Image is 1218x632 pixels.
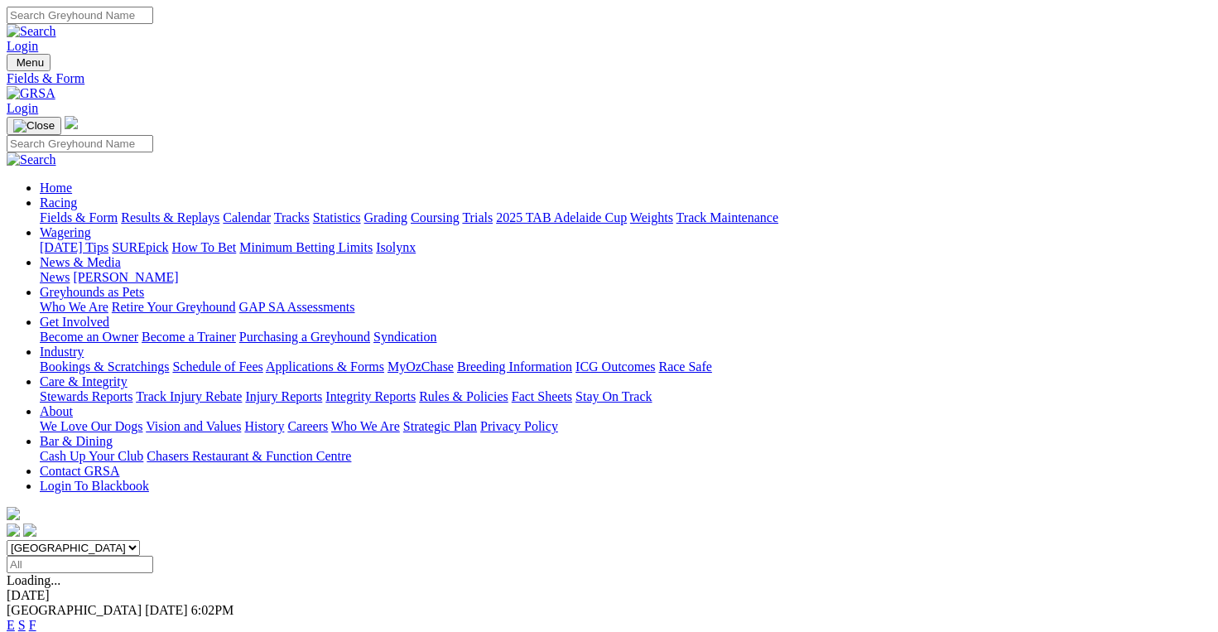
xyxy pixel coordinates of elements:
div: Racing [40,210,1211,225]
div: Greyhounds as Pets [40,300,1211,315]
a: ICG Outcomes [575,359,655,374]
a: Results & Replays [121,210,219,224]
img: Search [7,24,56,39]
a: Rules & Policies [419,389,508,403]
a: Isolynx [376,240,416,254]
a: Track Injury Rebate [136,389,242,403]
a: Racing [40,195,77,210]
a: News [40,270,70,284]
a: Fact Sheets [512,389,572,403]
a: Fields & Form [7,71,1211,86]
div: Wagering [40,240,1211,255]
img: Close [13,119,55,133]
a: Contact GRSA [40,464,119,478]
a: Schedule of Fees [172,359,262,374]
a: Login [7,39,38,53]
a: Syndication [373,330,436,344]
a: Vision and Values [146,419,241,433]
a: Cash Up Your Club [40,449,143,463]
a: SUREpick [112,240,168,254]
a: Calendar [223,210,271,224]
a: How To Bet [172,240,237,254]
a: [DATE] Tips [40,240,108,254]
input: Search [7,135,153,152]
a: MyOzChase [388,359,454,374]
a: Purchasing a Greyhound [239,330,370,344]
a: Login [7,101,38,115]
span: 6:02PM [191,603,234,617]
a: Home [40,181,72,195]
a: Who We Are [40,300,108,314]
img: logo-grsa-white.png [65,116,78,129]
img: facebook.svg [7,523,20,537]
div: [DATE] [7,588,1211,603]
a: Industry [40,345,84,359]
a: Strategic Plan [403,419,477,433]
a: F [29,618,36,632]
a: GAP SA Assessments [239,300,355,314]
a: Chasers Restaurant & Function Centre [147,449,351,463]
div: Bar & Dining [40,449,1211,464]
a: Careers [287,419,328,433]
a: Applications & Forms [266,359,384,374]
img: Search [7,152,56,167]
img: GRSA [7,86,55,101]
span: Loading... [7,573,60,587]
a: Injury Reports [245,389,322,403]
a: Integrity Reports [325,389,416,403]
a: Stay On Track [575,389,652,403]
a: Retire Your Greyhound [112,300,236,314]
a: Race Safe [658,359,711,374]
a: Bar & Dining [40,434,113,448]
span: [DATE] [145,603,188,617]
a: Stewards Reports [40,389,132,403]
a: Trials [462,210,493,224]
a: Fields & Form [40,210,118,224]
a: Grading [364,210,407,224]
a: Coursing [411,210,460,224]
a: S [18,618,26,632]
a: Get Involved [40,315,109,329]
a: E [7,618,15,632]
a: Minimum Betting Limits [239,240,373,254]
a: Bookings & Scratchings [40,359,169,374]
a: History [244,419,284,433]
img: twitter.svg [23,523,36,537]
a: Tracks [274,210,310,224]
a: About [40,404,73,418]
div: About [40,419,1211,434]
a: Privacy Policy [480,419,558,433]
div: Care & Integrity [40,389,1211,404]
a: Become a Trainer [142,330,236,344]
img: logo-grsa-white.png [7,507,20,520]
button: Toggle navigation [7,54,51,71]
a: Become an Owner [40,330,138,344]
a: We Love Our Dogs [40,419,142,433]
input: Select date [7,556,153,573]
a: Care & Integrity [40,374,128,388]
a: Weights [630,210,673,224]
div: Get Involved [40,330,1211,345]
a: Who We Are [331,419,400,433]
a: Login To Blackbook [40,479,149,493]
input: Search [7,7,153,24]
div: Industry [40,359,1211,374]
a: News & Media [40,255,121,269]
span: Menu [17,56,44,69]
a: 2025 TAB Adelaide Cup [496,210,627,224]
a: [PERSON_NAME] [73,270,178,284]
a: Breeding Information [457,359,572,374]
a: Statistics [313,210,361,224]
button: Toggle navigation [7,117,61,135]
a: Track Maintenance [676,210,778,224]
a: Greyhounds as Pets [40,285,144,299]
div: News & Media [40,270,1211,285]
a: Wagering [40,225,91,239]
span: [GEOGRAPHIC_DATA] [7,603,142,617]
